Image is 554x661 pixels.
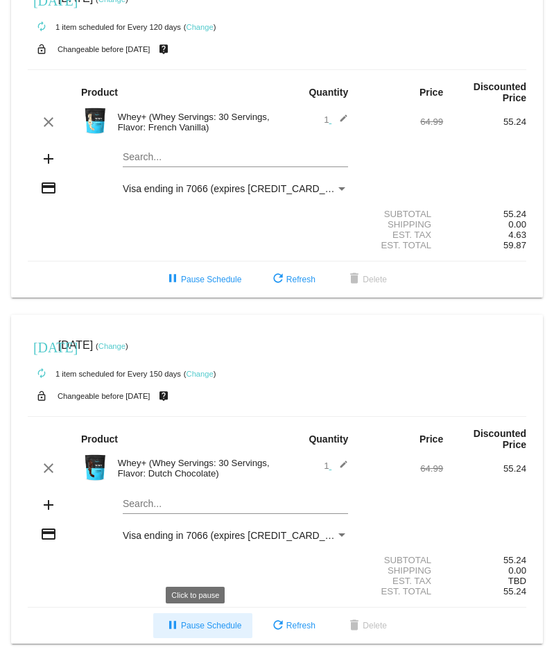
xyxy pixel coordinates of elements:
[346,275,387,284] span: Delete
[503,586,526,596] span: 55.24
[331,460,348,477] mat-icon: edit
[508,576,526,586] span: TBD
[164,275,241,284] span: Pause Schedule
[184,23,216,31] small: ( )
[40,180,57,196] mat-icon: credit_card
[346,618,363,635] mat-icon: delete
[123,530,355,541] span: Visa ending in 7066 (expires [CREDIT_CARD_DATA])
[40,114,57,130] mat-icon: clear
[187,370,214,378] a: Change
[81,454,109,481] img: Image-1-Carousel-Whey-2lb-Dutch-Chocolate-no-badge-Transp.png
[508,219,526,230] span: 0.00
[187,23,214,31] a: Change
[360,117,443,127] div: 64.99
[324,114,348,125] span: 1
[360,565,443,576] div: Shipping
[270,271,286,288] mat-icon: refresh
[111,112,277,132] div: Whey+ (Whey Servings: 30 Servings, Flavor: French Vanilla)
[474,428,526,450] strong: Discounted Price
[123,530,348,541] mat-select: Payment Method
[81,107,109,135] img: Image-1-Carousel-Whey-2lb-Vanilla-no-badge-Transp.png
[360,219,443,230] div: Shipping
[474,81,526,103] strong: Discounted Price
[153,613,252,638] button: Pause Schedule
[270,275,315,284] span: Refresh
[360,555,443,565] div: Subtotal
[360,240,443,250] div: Est. Total
[331,114,348,130] mat-icon: edit
[360,230,443,240] div: Est. Tax
[335,613,398,638] button: Delete
[184,370,216,378] small: ( )
[419,87,443,98] strong: Price
[33,19,50,35] mat-icon: autorenew
[33,366,50,382] mat-icon: autorenew
[259,267,327,292] button: Refresh
[153,267,252,292] button: Pause Schedule
[58,392,150,400] small: Changeable before [DATE]
[33,338,50,354] mat-icon: [DATE]
[259,613,327,638] button: Refresh
[98,342,125,350] a: Change
[164,271,181,288] mat-icon: pause
[123,183,355,194] span: Visa ending in 7066 (expires [CREDIT_CARD_DATA])
[346,621,387,630] span: Delete
[28,370,181,378] small: 1 item scheduled for Every 150 days
[40,497,57,513] mat-icon: add
[360,209,443,219] div: Subtotal
[81,87,118,98] strong: Product
[28,23,181,31] small: 1 item scheduled for Every 120 days
[270,621,315,630] span: Refresh
[155,40,172,58] mat-icon: live_help
[58,45,150,53] small: Changeable before [DATE]
[443,117,526,127] div: 55.24
[309,87,348,98] strong: Quantity
[443,209,526,219] div: 55.24
[324,461,348,471] span: 1
[346,271,363,288] mat-icon: delete
[40,151,57,167] mat-icon: add
[123,183,348,194] mat-select: Payment Method
[81,433,118,445] strong: Product
[270,618,286,635] mat-icon: refresh
[419,433,443,445] strong: Price
[164,618,181,635] mat-icon: pause
[155,387,172,405] mat-icon: live_help
[508,230,526,240] span: 4.63
[40,460,57,477] mat-icon: clear
[309,433,348,445] strong: Quantity
[40,526,57,542] mat-icon: credit_card
[123,152,348,163] input: Search...
[360,586,443,596] div: Est. Total
[443,463,526,474] div: 55.24
[123,499,348,510] input: Search...
[503,240,526,250] span: 59.87
[360,463,443,474] div: 64.99
[96,342,128,350] small: ( )
[335,267,398,292] button: Delete
[360,576,443,586] div: Est. Tax
[443,555,526,565] div: 55.24
[111,458,277,479] div: Whey+ (Whey Servings: 30 Servings, Flavor: Dutch Chocolate)
[508,565,526,576] span: 0.00
[164,621,241,630] span: Pause Schedule
[33,40,50,58] mat-icon: lock_open
[33,387,50,405] mat-icon: lock_open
